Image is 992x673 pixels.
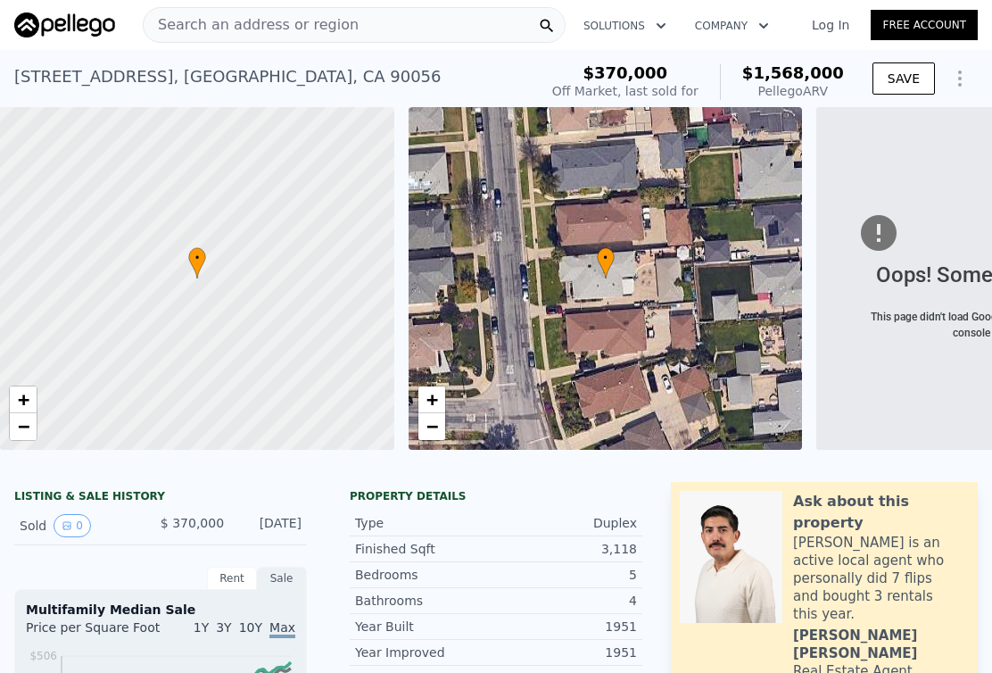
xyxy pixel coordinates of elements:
span: − [426,415,437,437]
div: [STREET_ADDRESS] , [GEOGRAPHIC_DATA] , CA 90056 [14,64,442,89]
div: 3,118 [496,540,637,558]
div: Type [355,514,496,532]
div: 1951 [496,644,637,661]
div: Rent [207,567,257,590]
div: Bedrooms [355,566,496,584]
tspan: $506 [29,650,57,662]
div: [DATE] [238,514,302,537]
span: $1,568,000 [742,63,844,82]
span: Max [269,620,295,638]
div: Sale [257,567,307,590]
span: 1Y [194,620,209,635]
div: LISTING & SALE HISTORY [14,489,307,507]
a: Zoom out [10,413,37,440]
span: • [188,250,206,266]
span: 3Y [216,620,231,635]
span: + [18,388,29,411]
div: Year Improved [355,644,496,661]
div: Finished Sqft [355,540,496,558]
button: Show Options [942,61,978,96]
div: Pellego ARV [742,82,844,100]
a: Zoom in [418,386,445,413]
div: Off Market, last sold for [552,82,699,100]
div: Sold [20,514,146,537]
div: Bathrooms [355,592,496,610]
span: $ 370,000 [161,516,224,530]
a: Zoom in [10,386,37,413]
span: • [597,250,615,266]
div: 1951 [496,618,637,636]
span: 10Y [239,620,262,635]
a: Log In [790,16,871,34]
button: View historical data [54,514,91,537]
div: [PERSON_NAME] [PERSON_NAME] [793,627,969,662]
div: Duplex [496,514,637,532]
img: Pellego [14,12,115,37]
div: Multifamily Median Sale [26,601,295,619]
button: Solutions [569,10,681,42]
div: Year Built [355,618,496,636]
button: SAVE [872,62,935,95]
div: [PERSON_NAME] is an active local agent who personally did 7 flips and bought 3 rentals this year. [793,534,969,623]
a: Free Account [871,10,978,40]
div: Property details [350,489,642,503]
div: Ask about this property [793,491,969,534]
div: 4 [496,592,637,610]
a: Zoom out [418,413,445,440]
span: Search an address or region [144,14,359,36]
span: + [426,388,437,411]
div: • [188,247,206,278]
div: 5 [496,566,637,584]
div: Price per Square Foot [26,619,161,647]
span: $370,000 [583,63,668,82]
div: • [597,247,615,278]
button: Company [681,10,783,42]
span: − [18,415,29,437]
